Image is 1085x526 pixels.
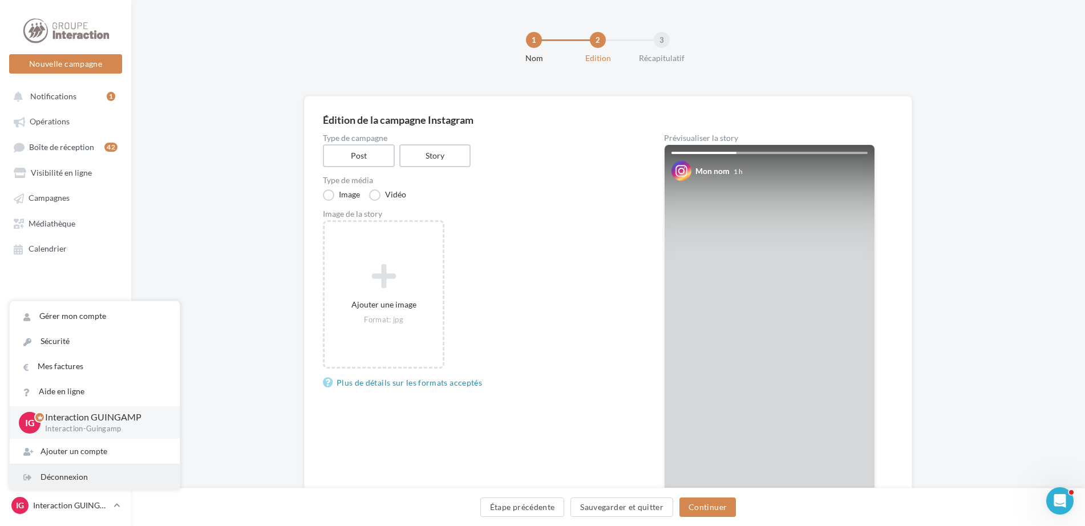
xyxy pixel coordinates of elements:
[10,354,180,379] a: Mes factures
[399,144,471,167] label: Story
[10,439,180,464] div: Ajouter un compte
[31,168,92,177] span: Visibilité en ligne
[29,142,94,152] span: Boîte de réception
[734,167,743,176] div: 1 h
[7,86,120,106] button: Notifications 1
[10,379,180,404] a: Aide en ligne
[590,32,606,48] div: 2
[45,411,161,424] p: Interaction GUINGAMP
[570,497,673,517] button: Sauvegarder et quitter
[323,115,893,125] div: Édition de la campagne Instagram
[695,165,730,177] div: Mon nom
[323,376,487,390] a: Plus de détails sur les formats acceptés
[323,189,360,201] label: Image
[679,497,736,517] button: Continuer
[480,497,565,517] button: Étape précédente
[7,213,124,233] a: Médiathèque
[664,134,875,142] div: Prévisualiser la story
[33,500,109,511] p: Interaction GUINGAMP
[7,162,124,183] a: Visibilité en ligne
[526,32,542,48] div: 1
[323,144,395,167] label: Post
[7,238,124,258] a: Calendrier
[7,111,124,131] a: Opérations
[30,117,70,127] span: Opérations
[10,304,180,329] a: Gérer mon compte
[107,92,115,101] div: 1
[10,329,180,354] a: Sécurité
[7,187,124,208] a: Campagnes
[497,52,570,64] div: Nom
[369,189,406,201] label: Vidéo
[45,424,161,434] p: Interaction-Guingamp
[323,210,627,218] div: Image de la story
[323,176,627,184] label: Type de média
[29,193,70,203] span: Campagnes
[25,416,35,429] span: IG
[10,464,180,489] div: Déconnexion
[16,500,24,511] span: IG
[561,52,634,64] div: Edition
[30,91,76,101] span: Notifications
[7,136,124,157] a: Boîte de réception42
[9,495,122,516] a: IG Interaction GUINGAMP
[29,244,67,254] span: Calendrier
[29,219,75,228] span: Médiathèque
[654,32,670,48] div: 3
[323,134,627,142] label: Type de campagne
[625,52,698,64] div: Récapitulatif
[104,143,118,152] div: 42
[1046,487,1074,515] iframe: Intercom live chat
[9,54,122,74] button: Nouvelle campagne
